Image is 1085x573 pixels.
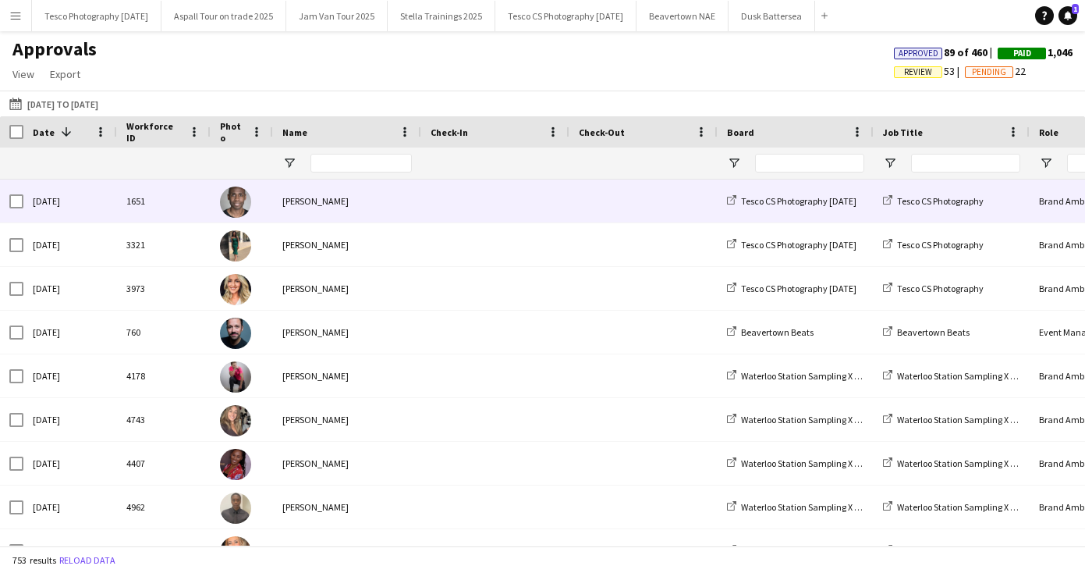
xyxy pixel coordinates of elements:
[727,326,814,338] a: Beavertown Beats
[883,156,897,170] button: Open Filter Menu
[273,529,421,572] div: [PERSON_NAME]
[727,126,754,138] span: Board
[897,370,1055,382] span: Waterloo Station Sampling X Rekorderlig
[273,223,421,266] div: [PERSON_NAME]
[883,239,984,251] a: Tesco CS Photography
[897,326,970,338] span: Beavertown Beats
[894,64,965,78] span: 53
[894,45,998,59] span: 89 of 460
[727,501,899,513] a: Waterloo Station Sampling X Rekorderlig
[741,195,856,207] span: Tesco CS Photography [DATE]
[1013,48,1031,59] span: Paid
[117,442,211,485] div: 4407
[220,493,251,524] img: Chris Milungu
[388,1,495,31] button: Stella Trainings 2025
[161,1,286,31] button: Aspall Tour on trade 2025
[1039,126,1058,138] span: Role
[904,67,932,77] span: Review
[897,283,984,294] span: Tesco CS Photography
[727,156,741,170] button: Open Filter Menu
[897,239,984,251] span: Tesco CS Photography
[282,126,307,138] span: Name
[310,154,412,173] input: Name Filter Input
[56,552,119,569] button: Reload data
[23,223,117,266] div: [DATE]
[117,398,211,441] div: 4743
[32,1,161,31] button: Tesco Photography [DATE]
[897,195,984,207] span: Tesco CS Photography
[741,545,899,557] span: Waterloo Station Sampling X Rekorderlig
[220,120,245,144] span: Photo
[273,442,421,485] div: [PERSON_NAME]
[1039,156,1053,170] button: Open Filter Menu
[220,318,251,349] img: ben keenan
[727,414,899,425] a: Waterloo Station Sampling X Rekorderlig
[897,545,1055,557] span: Waterloo Station Sampling X Rekorderlig
[220,187,251,218] img: peter adams
[220,230,251,262] img: Shivani Parmar
[220,536,251,568] img: Laiz Cogo
[117,486,211,529] div: 4962
[117,180,211,222] div: 1651
[899,48,938,59] span: Approved
[117,223,211,266] div: 3321
[282,156,296,170] button: Open Filter Menu
[44,64,87,84] a: Export
[998,45,1073,59] span: 1,046
[273,180,421,222] div: [PERSON_NAME]
[23,398,117,441] div: [DATE]
[727,457,899,469] a: Waterloo Station Sampling X Rekorderlig
[273,398,421,441] div: [PERSON_NAME]
[911,154,1020,173] input: Job Title Filter Input
[273,267,421,310] div: [PERSON_NAME]
[729,1,815,31] button: Dusk Battersea
[220,449,251,480] img: Sergute Warner Bowen
[286,1,388,31] button: Jam Van Tour 2025
[883,501,1055,513] a: Waterloo Station Sampling X Rekorderlig
[883,457,1055,469] a: Waterloo Station Sampling X Rekorderlig
[117,354,211,397] div: 4178
[883,195,984,207] a: Tesco CS Photography
[741,501,899,513] span: Waterloo Station Sampling X Rekorderlig
[727,545,899,557] a: Waterloo Station Sampling X Rekorderlig
[883,283,984,294] a: Tesco CS Photography
[117,529,211,572] div: 4461
[883,414,1055,425] a: Waterloo Station Sampling X Rekorderlig
[1058,6,1077,25] a: 1
[273,354,421,397] div: [PERSON_NAME]
[50,67,80,81] span: Export
[23,486,117,529] div: [DATE]
[23,529,117,572] div: [DATE]
[741,414,899,425] span: Waterloo Station Sampling X Rekorderlig
[23,354,117,397] div: [DATE]
[12,67,34,81] span: View
[23,180,117,222] div: [DATE]
[741,457,899,469] span: Waterloo Station Sampling X Rekorderlig
[897,414,1055,425] span: Waterloo Station Sampling X Rekorderlig
[897,457,1055,469] span: Waterloo Station Sampling X Rekorderlig
[883,545,1055,557] a: Waterloo Station Sampling X Rekorderlig
[965,64,1026,78] span: 22
[220,274,251,305] img: Cheri Cunningham
[883,126,923,138] span: Job Title
[33,126,55,138] span: Date
[741,283,856,294] span: Tesco CS Photography [DATE]
[741,239,856,251] span: Tesco CS Photography [DATE]
[897,501,1055,513] span: Waterloo Station Sampling X Rekorderlig
[273,486,421,529] div: [PERSON_NAME]
[431,126,468,138] span: Check-In
[6,94,101,113] button: [DATE] to [DATE]
[636,1,729,31] button: Beavertown NAE
[117,267,211,310] div: 3973
[23,442,117,485] div: [DATE]
[6,64,41,84] a: View
[727,370,899,382] a: Waterloo Station Sampling X Rekorderlig
[727,239,856,251] a: Tesco CS Photography [DATE]
[579,126,625,138] span: Check-Out
[727,195,856,207] a: Tesco CS Photography [DATE]
[220,361,251,393] img: thomas morris
[117,311,211,354] div: 760
[220,405,251,436] img: Rachel slater
[972,67,1006,77] span: Pending
[755,154,864,173] input: Board Filter Input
